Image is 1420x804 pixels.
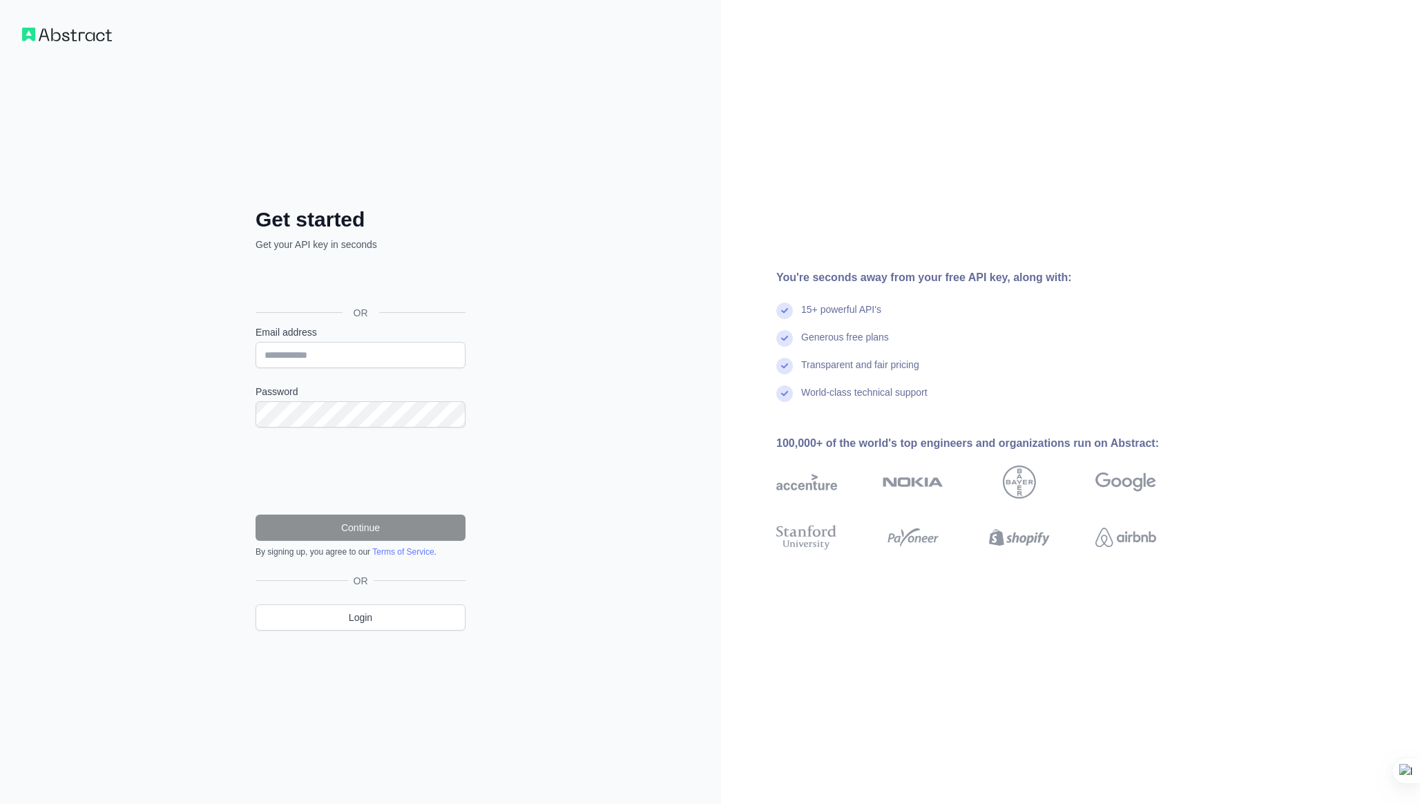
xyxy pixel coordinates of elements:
img: stanford university [776,522,837,553]
button: Continue [256,515,466,541]
div: Generous free plans [801,330,889,358]
label: Email address [256,325,466,339]
iframe: reCAPTCHA [256,444,466,498]
span: OR [343,306,379,320]
img: check mark [776,330,793,347]
img: check mark [776,358,793,374]
img: check mark [776,303,793,319]
a: Terms of Service [372,547,434,557]
img: check mark [776,385,793,402]
label: Password [256,385,466,399]
div: You're seconds away from your free API key, along with: [776,269,1200,286]
img: google [1095,466,1156,499]
div: 100,000+ of the world's top engineers and organizations run on Abstract: [776,435,1200,452]
img: airbnb [1095,522,1156,553]
img: payoneer [883,522,943,553]
img: bayer [1003,466,1036,499]
img: nokia [883,466,943,499]
span: OR [348,574,374,588]
a: Login [256,604,466,631]
div: World-class technical support [801,385,928,413]
iframe: Sign in with Google Button [249,267,470,297]
img: Workflow [22,28,112,41]
h2: Get started [256,207,466,232]
div: By signing up, you agree to our . [256,546,466,557]
div: 15+ powerful API's [801,303,881,330]
img: shopify [989,522,1050,553]
img: accenture [776,466,837,499]
p: Get your API key in seconds [256,238,466,251]
div: Transparent and fair pricing [801,358,919,385]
